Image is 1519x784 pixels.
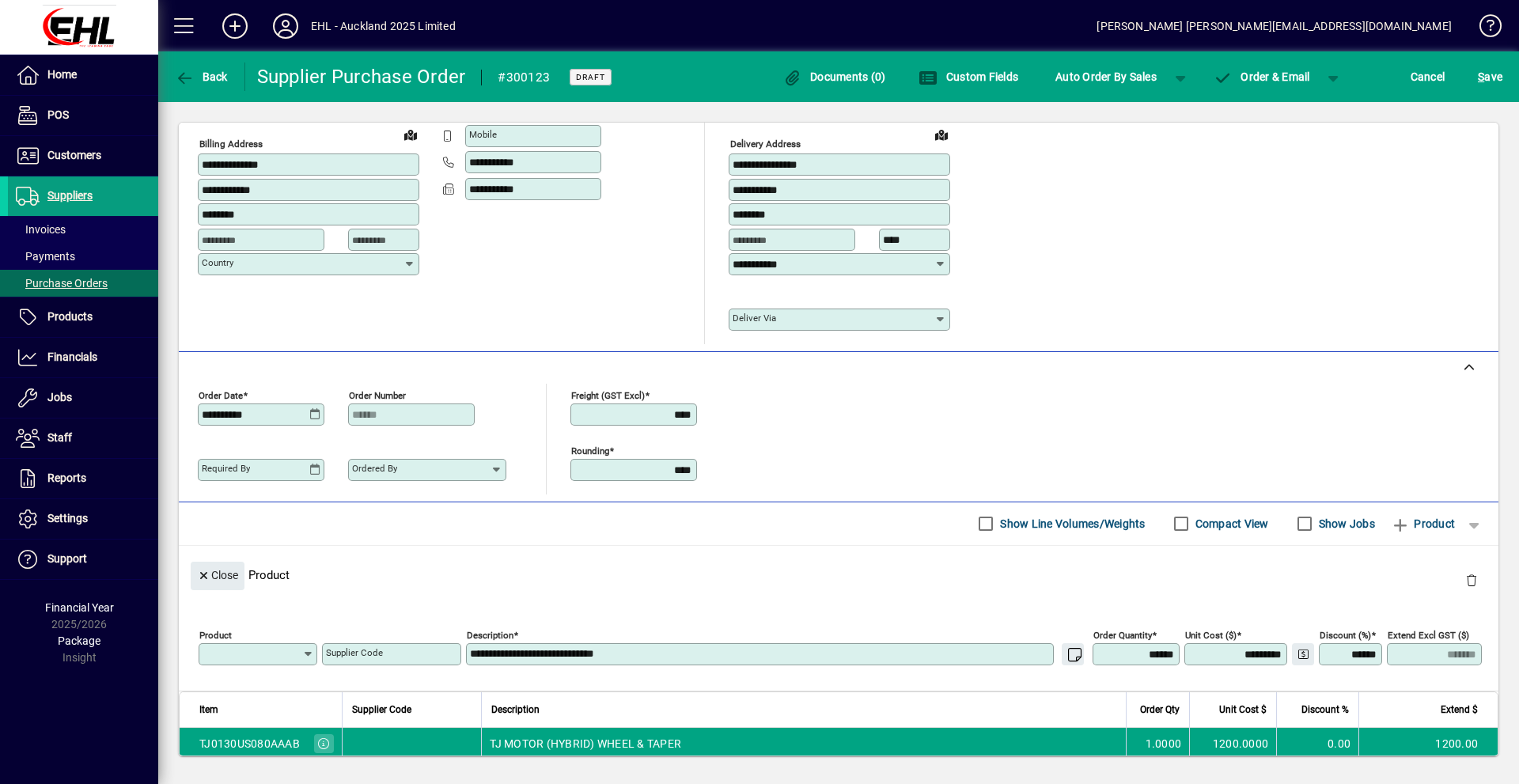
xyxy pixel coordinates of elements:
mat-label: Order Quantity [1093,629,1152,640]
a: Settings [8,499,158,539]
label: Compact View [1192,516,1269,532]
span: Payments [16,250,75,263]
div: Supplier Purchase Order [257,64,466,89]
mat-label: Extend excl GST ($) [1388,629,1469,640]
span: Back [175,70,228,83]
a: View on map [398,122,423,147]
a: Support [8,540,158,579]
span: Order Qty [1140,701,1180,718]
label: Show Line Volumes/Weights [997,516,1145,532]
span: Financials [47,350,97,363]
mat-label: Product [199,629,232,640]
app-page-header-button: Close [187,567,248,581]
span: Supplier Code [352,701,411,718]
a: Products [8,297,158,337]
mat-label: Order number [349,389,406,400]
span: Unit Cost $ [1219,701,1267,718]
span: Customers [47,149,101,161]
span: Financial Year [45,601,114,614]
span: Suppliers [47,189,93,202]
span: ave [1478,64,1502,89]
span: Jobs [47,391,72,403]
a: Reports [8,459,158,498]
mat-label: Required by [202,463,250,474]
span: S [1478,70,1484,83]
span: Invoices [16,223,66,236]
button: Auto Order By Sales [1047,62,1165,91]
span: Order & Email [1214,70,1310,83]
mat-label: Mobile [469,129,497,140]
span: Products [47,310,93,323]
div: TJ0130US080AAAB [199,736,300,752]
span: Documents (0) [783,70,886,83]
a: Payments [8,243,158,270]
button: Cancel [1407,62,1449,91]
label: Show Jobs [1316,516,1375,532]
span: Support [47,552,87,565]
span: TJ MOTOR (HYBRID) WHEEL & TAPER [490,736,681,752]
button: Close [191,562,244,590]
mat-label: Deliver via [733,312,776,324]
mat-label: Description [467,629,513,640]
span: POS [47,108,69,121]
mat-label: Supplier Code [326,647,383,658]
mat-label: Ordered by [352,463,397,474]
span: Reports [47,472,86,484]
div: Product [179,546,1498,604]
td: 1200.0000 [1189,728,1276,759]
app-page-header-button: Back [158,62,245,91]
a: Customers [8,136,158,176]
button: Delete [1453,562,1491,600]
td: 1200.00 [1358,728,1498,759]
a: POS [8,96,158,135]
span: Close [197,562,238,589]
div: [PERSON_NAME] [PERSON_NAME][EMAIL_ADDRESS][DOMAIN_NAME] [1097,13,1452,39]
a: Purchase Orders [8,270,158,297]
button: Profile [260,12,311,40]
span: Extend $ [1441,701,1478,718]
button: Add [210,12,260,40]
span: Product [1391,511,1455,536]
mat-label: Unit Cost ($) [1185,629,1237,640]
td: 1.0000 [1126,728,1189,759]
mat-label: Freight (GST excl) [571,389,645,400]
a: Staff [8,419,158,458]
mat-label: Country [202,257,233,268]
mat-label: Order date [199,389,243,400]
app-page-header-button: Delete [1453,573,1491,587]
mat-label: Discount (%) [1320,629,1371,640]
mat-label: Rounding [571,445,609,456]
span: Home [47,68,77,81]
a: Home [8,55,158,95]
span: Staff [47,431,72,444]
button: Back [171,62,232,91]
div: #300123 [498,65,550,90]
a: Financials [8,338,158,377]
button: Order & Email [1206,62,1318,91]
span: Package [58,634,100,647]
a: Knowledge Base [1468,3,1499,55]
button: Change Price Levels [1292,643,1314,665]
span: Draft [576,72,605,82]
td: 0.00 [1276,728,1358,759]
span: Item [199,701,218,718]
a: Invoices [8,216,158,243]
button: Product [1383,509,1463,538]
div: EHL - Auckland 2025 Limited [311,13,456,39]
span: Settings [47,512,88,525]
span: Auto Order By Sales [1055,64,1157,89]
span: Cancel [1411,64,1445,89]
a: View on map [929,122,954,147]
a: Jobs [8,378,158,418]
button: Custom Fields [915,62,1022,91]
span: Purchase Orders [16,277,108,290]
span: Custom Fields [919,70,1018,83]
button: Documents (0) [779,62,890,91]
button: Save [1474,62,1506,91]
span: Discount % [1301,701,1349,718]
span: Description [491,701,540,718]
